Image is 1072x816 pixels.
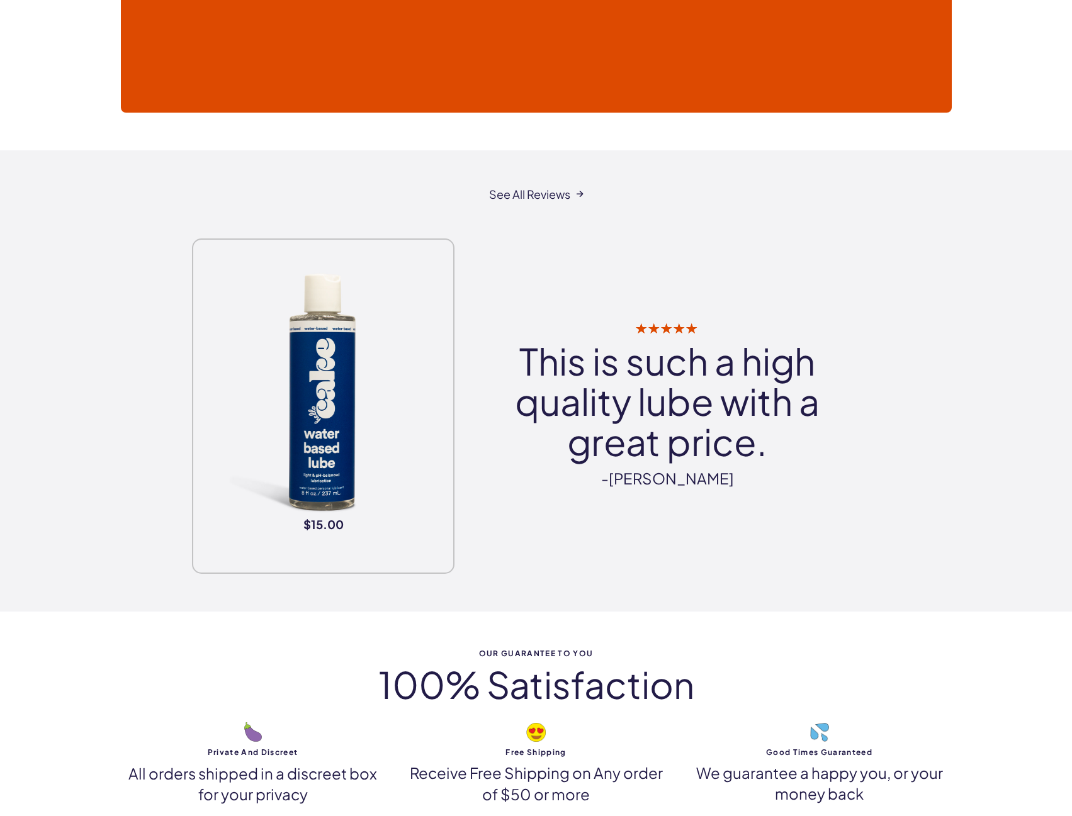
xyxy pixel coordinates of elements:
[121,649,952,657] span: Our Guarantee to you
[244,722,262,742] img: eggplant emoji
[121,763,385,805] p: All orders shipped in a discreet box for your privacy
[492,468,842,489] cite: -[PERSON_NAME]
[251,518,396,531] span: $15.00
[121,664,952,705] h2: 100% Satisfaction
[192,238,454,574] a: $15.00
[810,723,829,742] img: droplets emoji
[404,763,669,805] p: Receive Free Shipping on Any order of $50 or more
[687,763,952,805] p: We guarantee a happy you, or your money back
[492,341,842,461] q: This is such a high quality lube with a great price.
[687,748,952,756] strong: Good Times Guaranteed
[121,748,385,756] strong: Private and discreet
[404,748,669,756] strong: Free Shipping
[489,188,583,201] a: See All Reviews
[526,723,546,742] img: heart-eyes emoji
